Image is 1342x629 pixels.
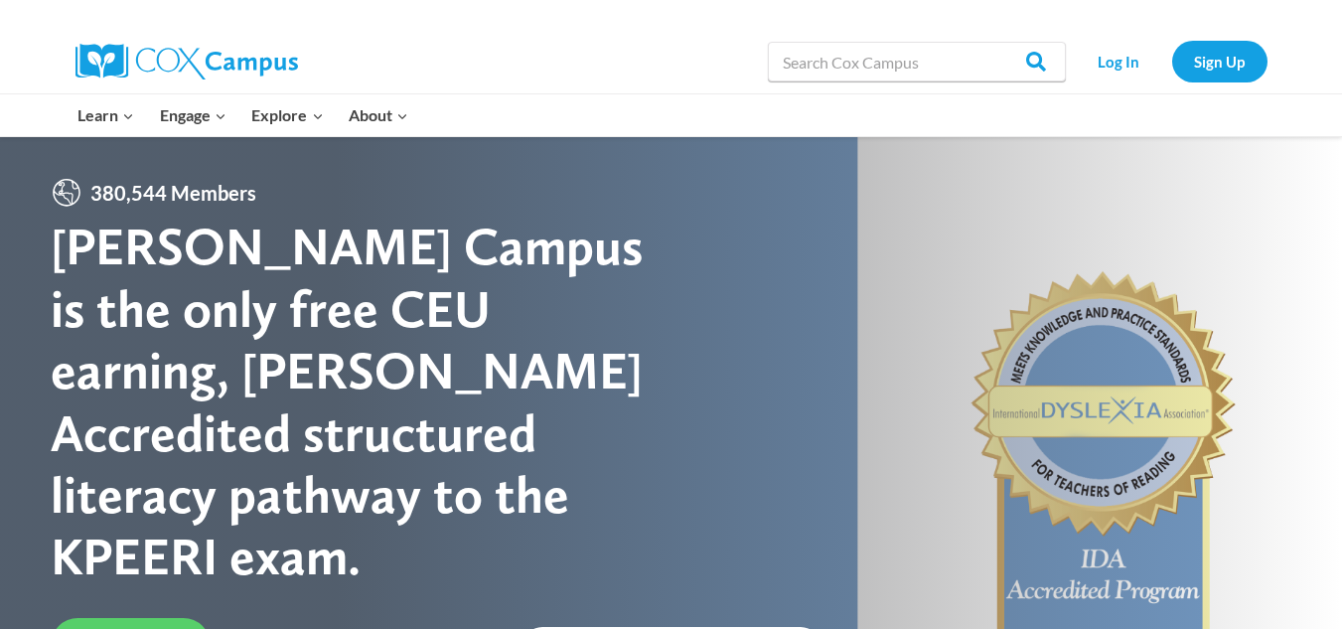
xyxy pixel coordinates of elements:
[336,94,421,136] button: Child menu of About
[1076,41,1267,81] nav: Secondary Navigation
[75,44,298,79] img: Cox Campus
[82,177,264,209] span: 380,544 Members
[1172,41,1267,81] a: Sign Up
[66,94,421,136] nav: Primary Navigation
[66,94,148,136] button: Child menu of Learn
[1076,41,1162,81] a: Log In
[768,42,1066,81] input: Search Cox Campus
[239,94,337,136] button: Child menu of Explore
[147,94,239,136] button: Child menu of Engage
[51,216,671,587] div: [PERSON_NAME] Campus is the only free CEU earning, [PERSON_NAME] Accredited structured literacy p...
